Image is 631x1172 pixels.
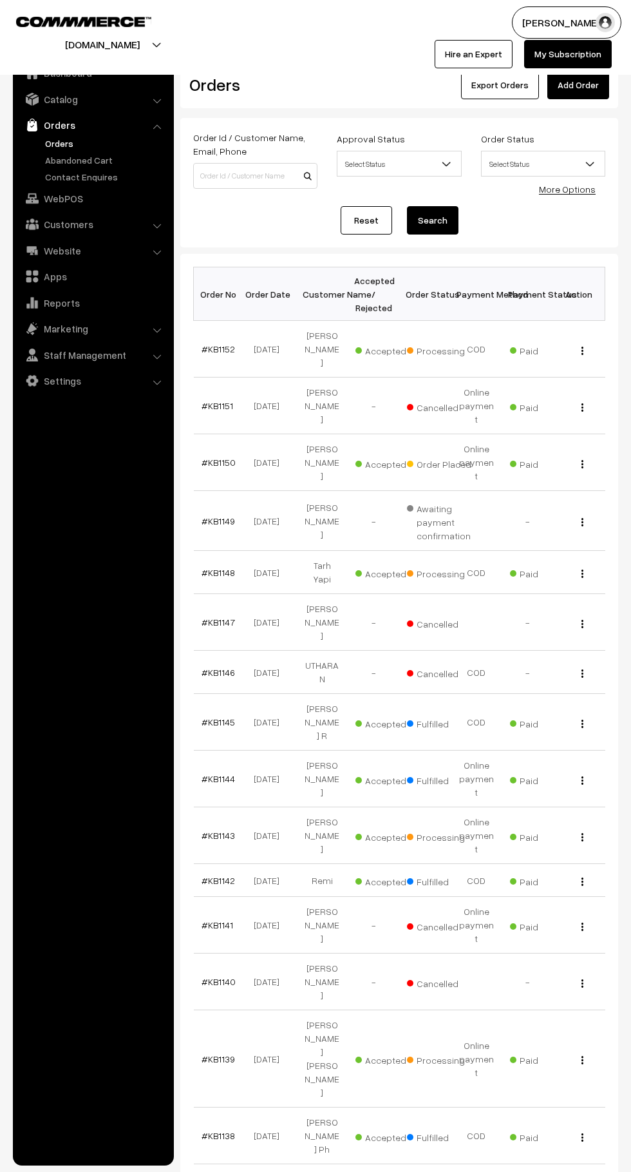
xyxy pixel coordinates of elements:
[510,341,574,358] span: Paid
[510,827,574,844] span: Paid
[245,954,296,1010] td: [DATE]
[451,1108,502,1164] td: COD
[42,170,169,184] a: Contact Enquires
[355,872,420,889] span: Accepted
[348,267,399,321] th: Accepted / Rejected
[202,1053,235,1064] a: #KB1139
[296,954,348,1010] td: [PERSON_NAME]
[202,617,235,628] a: #KB1147
[581,979,583,988] img: Menu
[407,827,471,844] span: Processing
[16,239,169,262] a: Website
[296,267,348,321] th: Customer Name
[296,491,348,551] td: [PERSON_NAME]
[581,518,583,526] img: Menu
[202,976,236,987] a: #KB1140
[202,830,235,841] a: #KB1143
[502,491,554,551] td: -
[451,694,502,751] td: COD
[245,651,296,694] td: [DATE]
[539,184,596,195] a: More Options
[451,651,502,694] td: COD
[407,499,471,543] span: Awaiting payment confirmation
[296,594,348,651] td: [PERSON_NAME]
[581,878,583,886] img: Menu
[245,1108,296,1164] td: [DATE]
[245,694,296,751] td: [DATE]
[581,1056,583,1064] img: Menu
[16,17,151,26] img: COMMMERCE
[202,875,235,886] a: #KB1142
[355,827,420,844] span: Accepted
[512,6,621,39] button: [PERSON_NAME]…
[245,864,296,897] td: [DATE]
[451,551,502,594] td: COD
[355,341,420,358] span: Accepted
[451,321,502,378] td: COD
[348,954,399,1010] td: -
[451,751,502,807] td: Online payment
[296,1108,348,1164] td: [PERSON_NAME] Ph
[16,317,169,340] a: Marketing
[510,454,574,471] span: Paid
[202,567,235,578] a: #KB1148
[16,113,169,137] a: Orders
[502,651,554,694] td: -
[581,460,583,468] img: Menu
[16,187,169,210] a: WebPOS
[245,1010,296,1108] td: [DATE]
[296,651,348,694] td: UTHARA N
[510,564,574,581] span: Paid
[202,773,235,784] a: #KB1144
[407,341,471,358] span: Processing
[355,564,420,581] span: Accepted
[348,378,399,434] td: -
[202,457,236,468] a: #KB1150
[510,1128,574,1144] span: Paid
[510,714,574,731] span: Paid
[355,771,420,787] span: Accepted
[193,131,317,158] label: Order Id / Customer Name, Email, Phone
[341,206,392,235] a: Reset
[481,132,534,146] label: Order Status
[16,88,169,111] a: Catalog
[202,919,233,930] a: #KB1141
[42,137,169,150] a: Orders
[510,771,574,787] span: Paid
[510,1050,574,1067] span: Paid
[407,206,458,235] button: Search
[202,343,235,354] a: #KB1152
[296,434,348,491] td: [PERSON_NAME]
[581,720,583,728] img: Menu
[245,594,296,651] td: [DATE]
[337,153,460,175] span: Select Status
[407,1050,471,1067] span: Processing
[510,398,574,414] span: Paid
[245,897,296,954] td: [DATE]
[502,594,554,651] td: -
[355,1128,420,1144] span: Accepted
[245,321,296,378] td: [DATE]
[581,669,583,678] img: Menu
[502,954,554,1010] td: -
[189,75,316,95] h2: Orders
[451,1010,502,1108] td: Online payment
[355,714,420,731] span: Accepted
[193,163,317,189] input: Order Id / Customer Name / Customer Email / Customer Phone
[581,403,583,412] img: Menu
[348,594,399,651] td: -
[296,321,348,378] td: [PERSON_NAME]
[407,714,471,731] span: Fulfilled
[581,620,583,628] img: Menu
[407,664,471,680] span: Cancelled
[296,551,348,594] td: Tarh Yapi
[16,291,169,314] a: Reports
[348,491,399,551] td: -
[502,267,554,321] th: Payment Status
[337,151,461,177] span: Select Status
[296,378,348,434] td: [PERSON_NAME]
[245,378,296,434] td: [DATE]
[296,1010,348,1108] td: [PERSON_NAME] [PERSON_NAME]
[581,776,583,785] img: Menu
[524,40,612,68] a: My Subscription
